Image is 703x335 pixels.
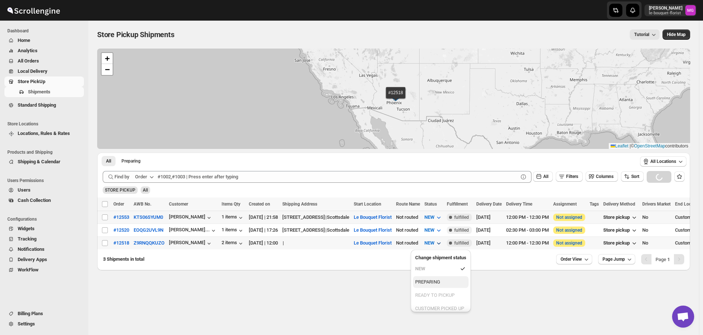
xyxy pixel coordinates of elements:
[667,257,670,262] b: 1
[18,38,30,43] span: Home
[18,311,43,316] span: Billing Plans
[413,263,469,275] button: NEW
[249,214,278,221] div: [DATE] | 21:58
[4,265,84,275] button: WorkFlow
[390,93,401,101] img: Marker
[506,214,549,221] div: 12:00 PM - 12:30 PM
[222,214,244,221] button: 1 items
[506,227,549,234] div: 02:30 PM - 03:00 PM
[4,195,84,206] button: Cash Collection
[18,159,60,164] span: Shipping & Calendar
[249,239,278,247] div: [DATE] | 12:00
[18,246,45,252] span: Notifications
[556,254,592,264] button: Order View
[18,102,56,108] span: Standard Shipping
[609,143,690,149] div: © contributors
[18,226,35,231] span: Widgets
[396,202,420,207] span: Route Name
[249,227,278,234] div: [DATE] | 17:26
[556,228,582,233] button: Not assigned
[121,158,141,164] span: Preparing
[18,58,39,64] span: All Orders
[113,240,129,246] div: #12518
[4,185,84,195] button: Users
[644,4,696,16] button: User menu
[476,239,502,247] div: [DATE]
[603,214,630,220] span: Store pickup
[282,202,317,207] span: Shipping Address
[327,227,349,234] div: Scottsdale
[556,215,582,220] button: Not assigned
[4,46,84,56] button: Analytics
[506,202,532,207] span: Delivery Time
[415,254,466,261] h2: Change shipment status
[169,240,213,247] div: [PERSON_NAME]
[134,214,163,220] button: KTS06SYUM0
[282,227,349,234] div: |
[476,227,502,234] div: [DATE]
[169,214,213,221] div: [PERSON_NAME]
[102,53,113,64] a: Zoom in
[4,128,84,139] button: Locations, Rules & Rates
[114,173,129,181] span: Find by
[18,131,70,136] span: Locations, Rules & Rates
[454,240,469,246] span: fulfilled
[134,240,165,246] button: Z9RNQQKUZO
[598,254,635,264] button: Page Jump
[113,214,129,220] div: #12553
[113,227,129,233] button: #12520
[102,64,113,75] a: Zoom out
[282,214,349,221] div: |
[7,216,85,222] span: Configurations
[4,319,84,329] button: Settings
[222,227,244,234] button: 1 items
[649,11,682,15] p: le-bouquet-florist
[354,202,381,207] span: Start Location
[169,227,210,232] div: [PERSON_NAME]...
[672,306,694,328] div: Open chat
[222,240,244,247] div: 2 items
[663,29,690,40] button: Map action label
[415,278,440,286] div: PREPARING
[18,68,47,74] span: Local Delivery
[131,171,160,183] button: Order
[113,202,124,207] span: Order
[631,174,639,179] span: Sort
[327,214,349,221] div: Scottsdale
[396,214,420,221] div: Not routed
[649,5,682,11] p: [PERSON_NAME]
[603,240,630,246] span: Store pickup
[4,87,84,97] button: Shipments
[415,292,455,299] div: READY TO PICKUP
[117,156,145,166] button: Preparing
[282,214,325,221] div: [STREET_ADDRESS]
[413,289,469,301] button: READY TO PICKUP
[556,240,582,246] button: Not assigned
[169,227,217,234] button: [PERSON_NAME]...
[476,202,502,207] span: Delivery Date
[454,214,469,220] span: fulfilled
[420,224,447,236] button: NEW
[102,156,116,166] button: All
[424,240,434,246] span: NEW
[97,30,174,39] span: Store Pickup Shipments
[603,227,630,233] span: Store pickup
[599,224,642,236] button: Store pickup
[7,149,85,155] span: Products and Shipping
[4,234,84,244] button: Tracking
[556,171,583,182] button: Filters
[413,303,469,314] button: CUSTOMER PICKED UP
[603,202,635,207] span: Delivery Method
[415,265,425,272] div: NEW
[415,305,464,312] div: CUSTOMER PICKED UP
[18,267,39,272] span: WorkFlow
[543,174,548,179] span: All
[611,143,628,149] a: Leaflet
[169,202,188,207] span: Customer
[18,187,31,193] span: Users
[590,202,599,207] span: Tags
[642,227,671,234] div: No
[134,227,163,233] button: EOQG2UVL9N
[476,214,502,221] div: [DATE]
